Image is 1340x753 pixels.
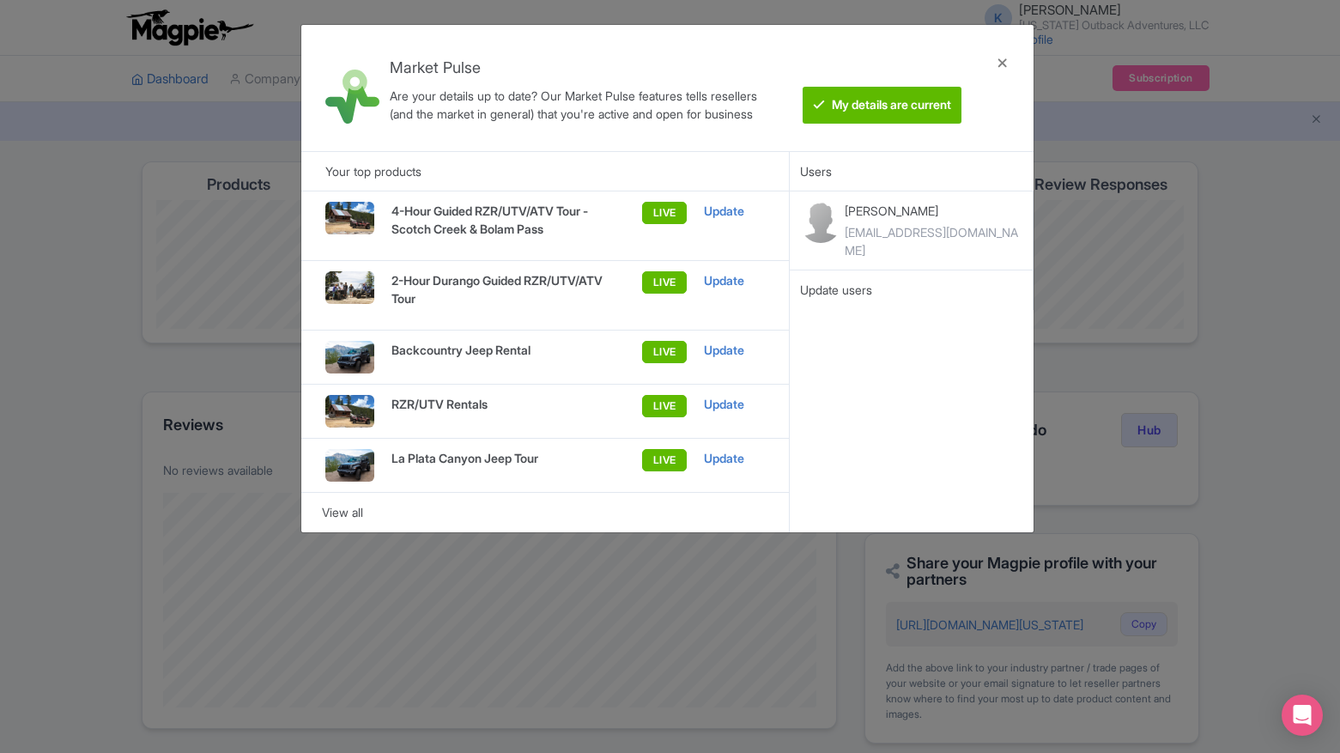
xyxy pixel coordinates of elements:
[325,271,374,304] img: vtib5cbhtvbqitiuymcf.jpg
[1282,695,1323,736] div: Open Intercom Messenger
[704,341,764,360] div: Update
[391,341,609,359] p: Backcountry Jeep Rental
[845,223,1022,259] div: [EMAIL_ADDRESS][DOMAIN_NAME]
[391,395,609,413] p: RZR/UTV Rentals
[325,70,379,124] img: market_pulse-1-0a5220b3d29e4a0de46fb7534bebe030.svg
[704,395,764,414] div: Update
[704,449,764,468] div: Update
[704,202,764,221] div: Update
[391,202,609,238] p: 4-Hour Guided RZR/UTV/ATV Tour - Scotch Creek & Bolam Pass
[301,151,789,191] div: Your top products
[325,202,374,234] img: rek2daark6p02vhuelzr.jpg
[390,87,782,123] div: Are your details up to date? Our Market Pulse features tells resellers (and the market in general...
[325,341,374,373] img: wpsxtbfqtprml2ci42ec.jpg
[391,449,609,467] p: La Plata Canyon Jeep Tour
[325,395,374,428] img: stvo2y4veidkqmz1z8xm.jpg
[325,449,374,482] img: skqukrqhrr8zodw9nmk8.jpg
[803,87,961,124] btn: My details are current
[390,59,782,76] h4: Market Pulse
[790,151,1034,191] div: Users
[322,503,768,522] div: View all
[800,281,1022,300] div: Update users
[704,271,764,290] div: Update
[800,202,841,243] img: contact-b11cc6e953956a0c50a2f97983291f06.png
[845,202,1022,220] p: [PERSON_NAME]
[391,271,609,307] p: 2-Hour Durango Guided RZR/UTV/ATV Tour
